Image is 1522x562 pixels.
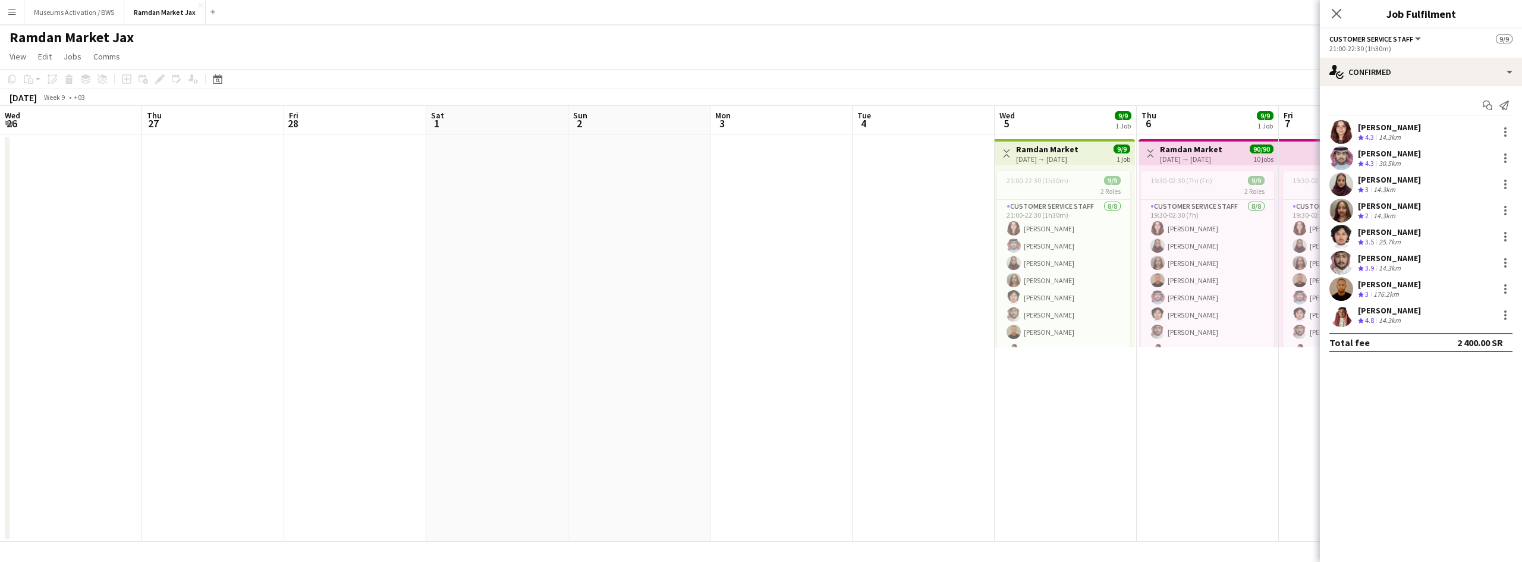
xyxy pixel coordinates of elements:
[713,117,731,130] span: 3
[1253,153,1273,164] div: 10 jobs
[1376,316,1403,326] div: 14.3km
[1283,171,1416,347] app-job-card: 19:30-02:30 (7h) (Sat)9/92 RolesCustomer Service Staff8/819:30-02:30 (7h)[PERSON_NAME][PERSON_NAM...
[571,117,587,130] span: 2
[997,200,1130,361] app-card-role: Customer Service Staff8/821:00-22:30 (1h30m)[PERSON_NAME][PERSON_NAME][PERSON_NAME][PERSON_NAME][...
[1365,185,1369,194] span: 3
[1358,200,1421,211] div: [PERSON_NAME]
[1248,176,1265,185] span: 9/9
[1358,227,1421,237] div: [PERSON_NAME]
[1320,58,1522,86] div: Confirmed
[573,110,587,121] span: Sun
[145,117,162,130] span: 27
[39,93,69,102] span: Week 9
[1140,117,1156,130] span: 6
[1115,111,1131,120] span: 9/9
[1141,171,1274,347] app-job-card: 19:30-02:30 (7h) (Fri)9/92 RolesCustomer Service Staff8/819:30-02:30 (7h)[PERSON_NAME][PERSON_NAM...
[1284,110,1293,121] span: Fri
[1283,200,1416,361] app-card-role: Customer Service Staff8/819:30-02:30 (7h)[PERSON_NAME][PERSON_NAME][PERSON_NAME][PERSON_NAME][PER...
[1376,159,1403,169] div: 30.5km
[1117,153,1130,164] div: 1 job
[1104,176,1121,185] span: 9/9
[10,29,134,46] h1: Ramdan Market Jax
[1016,155,1078,164] div: [DATE] → [DATE]
[1358,122,1421,133] div: [PERSON_NAME]
[1114,145,1130,153] span: 9/9
[1457,337,1503,348] div: 2 400.00 SR
[1244,187,1265,196] span: 2 Roles
[74,93,85,102] div: +03
[1365,290,1369,299] span: 3
[857,110,871,121] span: Tue
[1358,279,1421,290] div: [PERSON_NAME]
[33,49,56,64] a: Edit
[1329,44,1512,53] div: 21:00-22:30 (1h30m)
[1115,121,1131,130] div: 1 Job
[10,92,37,103] div: [DATE]
[1141,110,1156,121] span: Thu
[1257,121,1273,130] div: 1 Job
[1358,253,1421,263] div: [PERSON_NAME]
[1250,145,1273,153] span: 90/90
[998,117,1015,130] span: 5
[24,1,124,24] button: Museums Activation / BWS
[1329,337,1370,348] div: Total fee
[124,1,206,24] button: Ramdan Market Jax
[64,51,81,62] span: Jobs
[1365,237,1374,246] span: 3.5
[1257,111,1273,120] span: 9/9
[1293,176,1357,185] span: 19:30-02:30 (7h) (Sat)
[997,171,1130,347] app-job-card: 21:00-22:30 (1h30m)9/92 RolesCustomer Service Staff8/821:00-22:30 (1h30m)[PERSON_NAME][PERSON_NAM...
[1141,200,1274,361] app-card-role: Customer Service Staff8/819:30-02:30 (7h)[PERSON_NAME][PERSON_NAME][PERSON_NAME][PERSON_NAME][PER...
[1016,144,1078,155] h3: Ramdan Market
[1100,187,1121,196] span: 2 Roles
[999,110,1015,121] span: Wed
[93,51,120,62] span: Comms
[1371,290,1401,300] div: 176.2km
[1365,211,1369,220] span: 2
[1150,176,1212,185] span: 19:30-02:30 (7h) (Fri)
[1329,34,1423,43] button: Customer Service Staff
[1160,144,1222,155] h3: Ramdan Market
[1160,155,1222,164] div: [DATE] → [DATE]
[715,110,731,121] span: Mon
[1376,133,1403,143] div: 14.3km
[5,49,31,64] a: View
[1358,174,1421,185] div: [PERSON_NAME]
[1371,185,1398,195] div: 14.3km
[429,117,444,130] span: 1
[287,117,298,130] span: 28
[1496,34,1512,43] span: 9/9
[1365,316,1374,325] span: 4.8
[1365,263,1374,272] span: 3.9
[1320,6,1522,21] h3: Job Fulfilment
[1329,34,1413,43] span: Customer Service Staff
[1358,305,1421,316] div: [PERSON_NAME]
[289,110,298,121] span: Fri
[5,110,20,121] span: Wed
[1376,263,1403,274] div: 14.3km
[1007,176,1068,185] span: 21:00-22:30 (1h30m)
[10,51,26,62] span: View
[147,110,162,121] span: Thu
[856,117,871,130] span: 4
[59,49,86,64] a: Jobs
[1365,133,1374,142] span: 4.3
[1376,237,1403,247] div: 25.7km
[89,49,125,64] a: Comms
[1371,211,1398,221] div: 14.3km
[38,51,52,62] span: Edit
[431,110,444,121] span: Sat
[3,117,20,130] span: 26
[1358,148,1421,159] div: [PERSON_NAME]
[1365,159,1374,168] span: 4.3
[1282,117,1293,130] span: 7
